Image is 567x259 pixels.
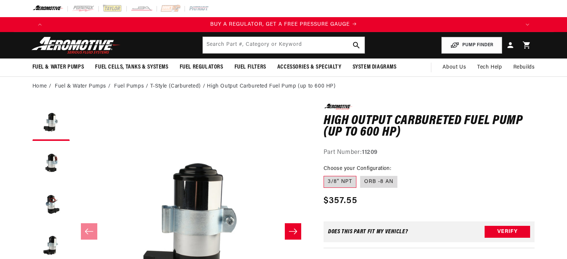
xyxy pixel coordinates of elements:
[277,63,341,71] span: Accessories & Specialty
[477,63,502,72] span: Tech Help
[324,194,357,208] span: $357.55
[81,223,97,240] button: Slide left
[14,17,554,32] slideshow-component: Translation missing: en.sections.announcements.announcement_bar
[328,229,408,235] div: Does This part fit My vehicle?
[180,63,223,71] span: Fuel Regulators
[203,37,365,53] input: Search by Part Number, Category or Keyword
[441,37,502,54] button: PUMP FINDER
[210,22,350,27] span: BUY A REGULATOR, GET A FREE PRESSURE GAUGE
[150,82,207,91] li: T-Style (Carbureted)
[32,17,47,32] button: Translation missing: en.sections.announcements.previous_announcement
[285,223,301,240] button: Slide right
[472,59,507,76] summary: Tech Help
[347,59,402,76] summary: System Diagrams
[324,148,535,158] div: Part Number:
[437,59,472,76] a: About Us
[114,82,144,91] a: Fuel Pumps
[513,63,535,72] span: Rebuilds
[485,226,530,238] button: Verify
[32,82,535,91] nav: breadcrumbs
[32,104,70,141] button: Load image 1 in gallery view
[29,37,123,54] img: Aeromotive
[324,115,535,139] h1: High Output Carbureted Fuel Pump (up to 600 HP)
[360,176,397,188] label: ORB -8 AN
[229,59,272,76] summary: Fuel Filters
[47,20,520,29] div: Announcement
[520,17,535,32] button: Translation missing: en.sections.announcements.next_announcement
[32,145,70,182] button: Load image 2 in gallery view
[32,82,47,91] a: Home
[324,165,392,173] legend: Choose your Configuration:
[32,63,84,71] span: Fuel & Water Pumps
[348,37,365,53] button: search button
[55,82,106,91] a: Fuel & Water Pumps
[362,149,378,155] strong: 11209
[272,59,347,76] summary: Accessories & Specialty
[508,59,541,76] summary: Rebuilds
[442,64,466,70] span: About Us
[47,20,520,29] div: 1 of 4
[324,176,356,188] label: 3/8" NPT
[32,186,70,223] button: Load image 3 in gallery view
[353,63,397,71] span: System Diagrams
[174,59,229,76] summary: Fuel Regulators
[207,82,336,91] li: High Output Carbureted Fuel Pump (up to 600 HP)
[89,59,174,76] summary: Fuel Cells, Tanks & Systems
[95,63,168,71] span: Fuel Cells, Tanks & Systems
[27,59,90,76] summary: Fuel & Water Pumps
[234,63,266,71] span: Fuel Filters
[47,20,520,29] a: BUY A REGULATOR, GET A FREE PRESSURE GAUGE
